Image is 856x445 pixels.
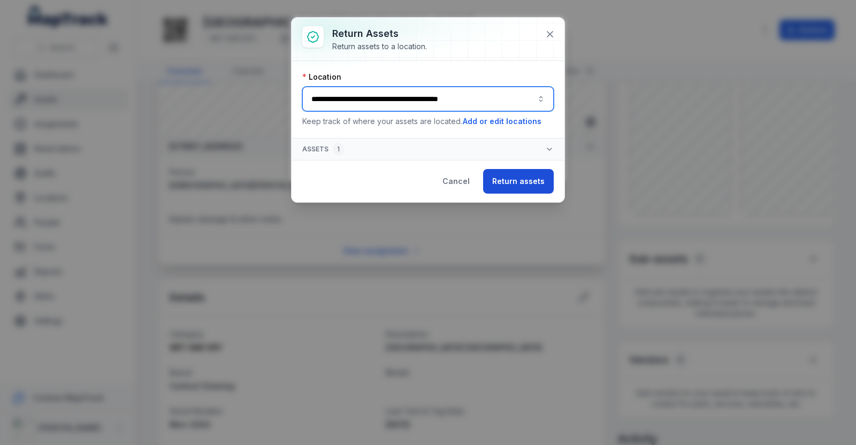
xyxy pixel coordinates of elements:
[333,143,344,156] div: 1
[302,143,344,156] span: Assets
[433,169,479,194] button: Cancel
[332,41,427,52] div: Return assets to a location.
[462,116,542,127] button: Add or edit locations
[332,26,427,41] h3: Return assets
[483,169,554,194] button: Return assets
[302,116,554,127] p: Keep track of where your assets are located.
[292,139,564,160] button: Assets1
[302,72,341,82] label: Location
